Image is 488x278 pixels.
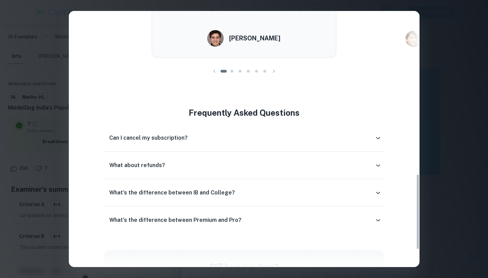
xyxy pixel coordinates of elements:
[109,216,241,224] h6: What's the difference between Premium and Pro?
[229,34,280,43] h6: [PERSON_NAME]
[104,185,384,201] div: What's the difference between IB and College?
[207,30,224,47] img: Carlos
[109,189,235,197] h6: What's the difference between IB and College?
[109,134,188,142] h6: Can I cancel my subscription?
[104,212,384,228] div: What's the difference between Premium and Pro?
[104,106,384,119] h4: Frequently Asked Questions
[104,130,384,146] div: Can I cancel my subscription?
[109,161,165,169] h6: What about refunds?
[104,157,384,174] div: What about refunds?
